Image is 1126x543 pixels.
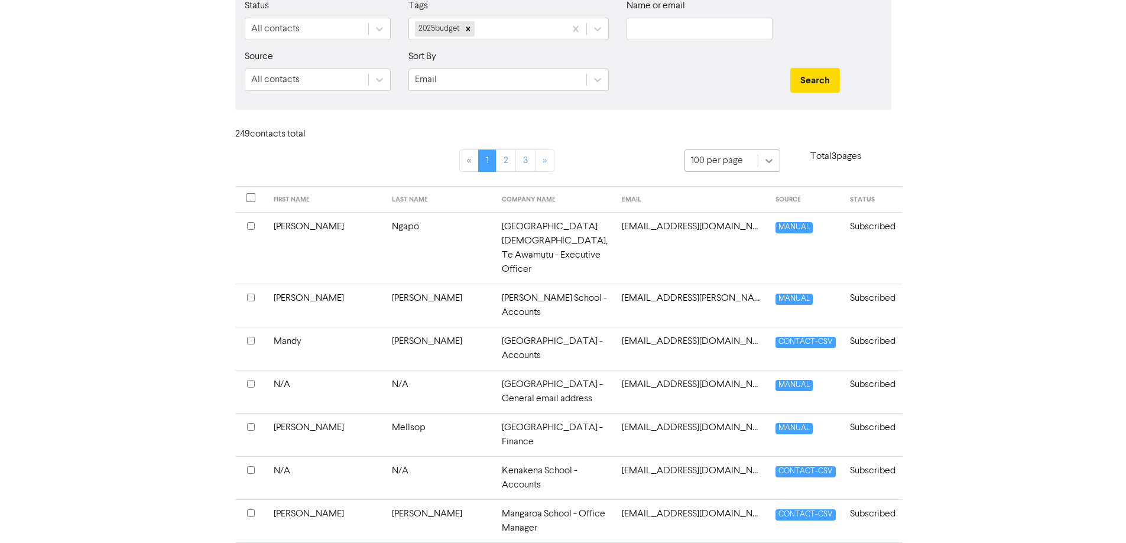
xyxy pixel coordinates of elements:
[1067,486,1126,543] iframe: Chat Widget
[615,327,768,370] td: accounts@birchville.school.nz
[235,129,330,140] h6: 249 contact s total
[267,327,385,370] td: Mandy
[615,370,768,413] td: accounts@ghs.school.nz
[495,499,615,542] td: Mangaroa School - Office Manager
[775,509,836,521] span: CONTACT-CSV
[843,456,903,499] td: Subscribed
[245,50,273,64] label: Source
[478,149,497,172] a: Page 1 is your current page
[775,337,836,348] span: CONTACT-CSV
[267,456,385,499] td: N/A
[615,187,768,213] th: EMAIL
[415,21,462,37] div: 2025budget
[535,149,554,172] a: »
[515,149,536,172] a: Page 3
[495,212,615,284] td: [GEOGRAPHIC_DATA][DEMOGRAPHIC_DATA], Te Awamutu - Executive Officer
[843,327,903,370] td: Subscribed
[615,212,768,284] td: accounts1@stpatta.co.nz
[495,284,615,327] td: [PERSON_NAME] School - Accounts
[495,187,615,213] th: COMPANY NAME
[385,187,495,213] th: LAST NAME
[843,187,903,213] th: STATUS
[615,499,768,542] td: accounts@mangaroa.school.nz
[775,380,813,391] span: MANUAL
[768,187,843,213] th: SOURCE
[495,413,615,456] td: [GEOGRAPHIC_DATA] - Finance
[843,284,903,327] td: Subscribed
[385,370,495,413] td: N/A
[267,370,385,413] td: N/A
[775,294,813,305] span: MANUAL
[615,456,768,499] td: accounts@kenakena.school.nz
[385,284,495,327] td: [PERSON_NAME]
[615,413,768,456] td: accounts@hokitika.school.nz
[843,370,903,413] td: Subscribed
[385,327,495,370] td: [PERSON_NAME]
[385,212,495,284] td: Ngapo
[691,154,743,168] div: 100 per page
[385,456,495,499] td: N/A
[251,73,300,87] div: All contacts
[843,499,903,542] td: Subscribed
[775,423,813,434] span: MANUAL
[385,499,495,542] td: [PERSON_NAME]
[775,222,813,233] span: MANUAL
[780,149,891,164] p: Total 3 pages
[495,370,615,413] td: [GEOGRAPHIC_DATA] - General email address
[843,413,903,456] td: Subscribed
[267,499,385,542] td: [PERSON_NAME]
[496,149,516,172] a: Page 2
[408,50,436,64] label: Sort By
[790,68,840,93] button: Search
[415,73,437,87] div: Email
[615,284,768,327] td: accounts@addington.school.nz
[267,284,385,327] td: [PERSON_NAME]
[775,466,836,477] span: CONTACT-CSV
[495,327,615,370] td: [GEOGRAPHIC_DATA] - Accounts
[267,212,385,284] td: [PERSON_NAME]
[251,22,300,36] div: All contacts
[267,413,385,456] td: [PERSON_NAME]
[495,456,615,499] td: Kenakena School - Accounts
[385,413,495,456] td: Mellsop
[267,187,385,213] th: FIRST NAME
[843,212,903,284] td: Subscribed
